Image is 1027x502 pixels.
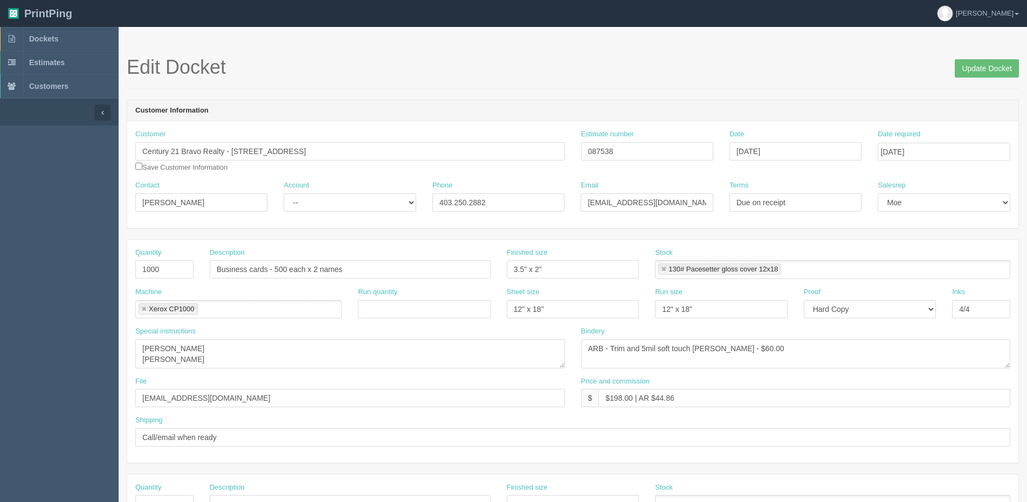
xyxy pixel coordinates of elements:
label: Description [210,248,245,258]
input: Update Docket [955,59,1019,78]
label: Machine [135,287,162,297]
label: Run quantity [358,287,397,297]
label: Customer [135,129,166,140]
div: $ [581,389,599,407]
header: Customer Information [127,100,1018,122]
label: File [135,376,147,387]
img: logo-3e63b451c926e2ac314895c53de4908e5d424f24456219fb08d385ab2e579770.png [8,8,19,19]
label: Date required [878,129,920,140]
label: Finished size [507,483,548,493]
label: Account [284,180,309,191]
input: Enter customer name [135,142,565,161]
label: Inks [952,287,965,297]
div: 130# Pacesetter gloss cover 12x18 [668,266,778,273]
div: Xerox CP1000 [149,305,195,312]
label: Stock [655,483,673,493]
span: Estimates [29,58,65,67]
label: Email [581,180,598,191]
label: Description [210,483,245,493]
label: Quantity [135,483,161,493]
label: Proof [804,287,821,297]
div: Save Customer Information [135,129,565,172]
label: Shipping [135,415,163,426]
label: Terms [729,180,748,191]
h1: Edit Docket [127,57,1019,78]
img: avatar_default-7531ab5dedf162e01f1e0bb0964e6a185e93c5c22dfe317fb01d7f8cd2b1632c.jpg [938,6,953,21]
label: Quantity [135,248,161,258]
label: Stock [655,248,673,258]
textarea: [PERSON_NAME] [PERSON_NAME] [135,339,565,368]
label: Finished size [507,248,548,258]
span: Dockets [29,34,58,43]
label: Estimate number [581,129,634,140]
label: Salesrep [878,180,905,191]
label: Special instructions [135,326,196,337]
label: Price and commission [581,376,650,387]
label: Phone [432,180,453,191]
span: Customers [29,82,68,90]
label: Date [729,129,744,140]
label: Sheet size [507,287,540,297]
label: Contact [135,180,160,191]
label: Run size [655,287,683,297]
textarea: ARB - Trim and 5mil soft touch [PERSON_NAME] - $60.00 [581,339,1011,368]
label: Bindery [581,326,605,337]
